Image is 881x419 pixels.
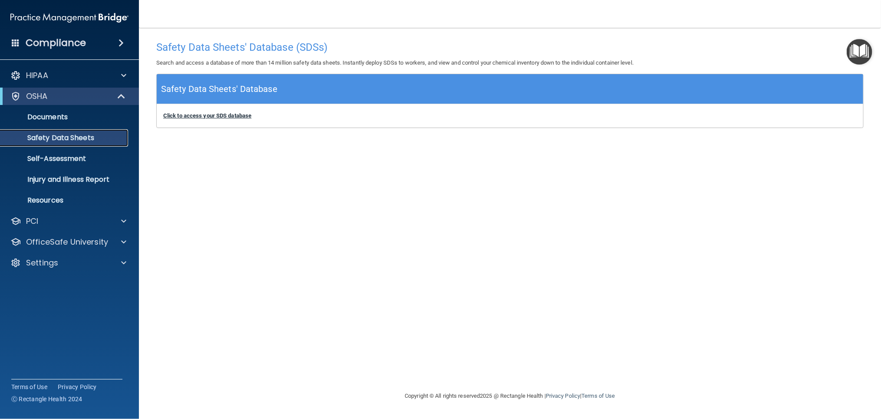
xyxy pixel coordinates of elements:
[58,383,97,391] a: Privacy Policy
[10,70,126,81] a: HIPAA
[546,393,580,399] a: Privacy Policy
[11,383,47,391] a: Terms of Use
[6,154,124,163] p: Self-Assessment
[10,258,126,268] a: Settings
[6,196,124,205] p: Resources
[163,112,251,119] a: Click to access your SDS database
[11,395,82,403] span: Ⓒ Rectangle Health 2024
[847,39,872,65] button: Open Resource Center
[26,237,108,247] p: OfficeSafe University
[10,9,129,26] img: PMB logo
[6,175,124,184] p: Injury and Illness Report
[26,258,58,268] p: Settings
[26,216,38,226] p: PCI
[156,42,864,53] h4: Safety Data Sheets' Database (SDSs)
[6,134,124,142] p: Safety Data Sheets
[26,70,48,81] p: HIPAA
[161,82,277,97] h5: Safety Data Sheets' Database
[352,382,669,410] div: Copyright © All rights reserved 2025 @ Rectangle Health | |
[26,37,86,49] h4: Compliance
[581,393,615,399] a: Terms of Use
[6,113,124,121] p: Documents
[26,91,48,101] p: OSHA
[156,58,864,68] p: Search and access a database of more than 14 million safety data sheets. Instantly deploy SDSs to...
[10,91,126,101] a: OSHA
[10,216,126,226] a: PCI
[10,237,126,247] a: OfficeSafe University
